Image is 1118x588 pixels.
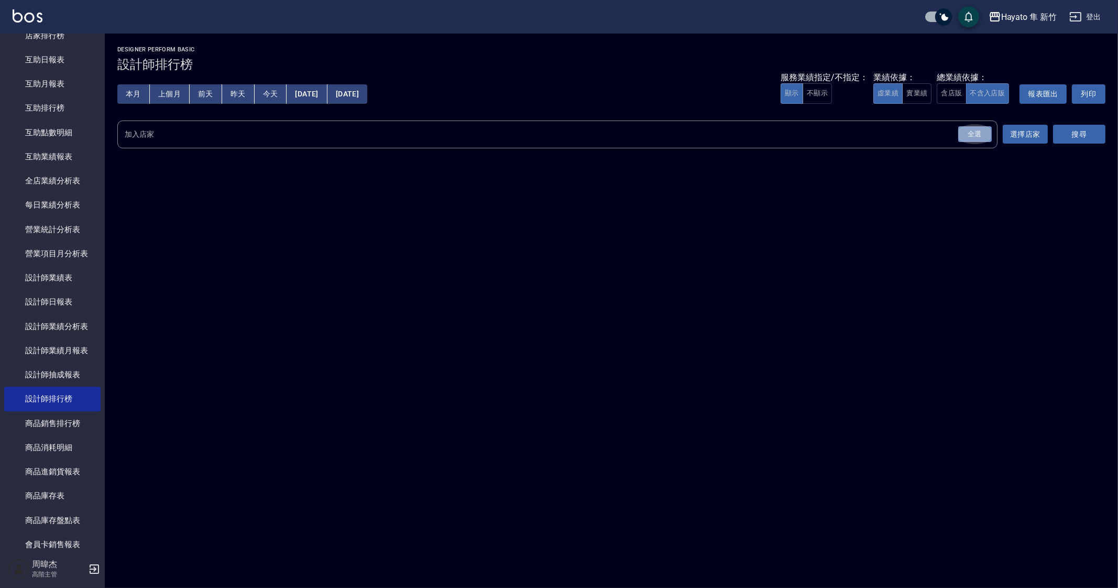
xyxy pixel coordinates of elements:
[255,84,287,104] button: 今天
[873,72,931,83] div: 業績依據：
[4,48,101,72] a: 互助日報表
[4,217,101,242] a: 營業統計分析表
[222,84,255,104] button: 昨天
[1065,7,1105,27] button: 登出
[4,24,101,48] a: 店家排行榜
[4,314,101,339] a: 設計師業績分析表
[4,484,101,508] a: 商品庫存表
[873,83,903,104] button: 虛業績
[4,169,101,193] a: 全店業績分析表
[150,84,190,104] button: 上個月
[1072,84,1105,104] button: 列印
[4,193,101,217] a: 每日業績分析表
[4,363,101,387] a: 設計師抽成報表
[4,266,101,290] a: 設計師業績表
[1003,125,1048,144] button: 選擇店家
[4,460,101,484] a: 商品進銷貨報表
[958,6,979,27] button: save
[902,83,931,104] button: 實業績
[4,339,101,363] a: 設計師業績月報表
[190,84,222,104] button: 前天
[117,46,1105,53] h2: Designer Perform Basic
[32,570,85,579] p: 高階主管
[117,84,150,104] button: 本月
[4,121,101,145] a: 互助點數明細
[4,242,101,266] a: 營業項目月分析表
[287,84,327,104] button: [DATE]
[958,126,992,143] div: 全選
[956,124,994,145] button: Open
[327,84,367,104] button: [DATE]
[4,96,101,120] a: 互助排行榜
[4,508,101,532] a: 商品庫存盤點表
[32,559,85,570] h5: 周暐杰
[966,83,1010,104] button: 不含入店販
[4,145,101,169] a: 互助業績報表
[4,435,101,460] a: 商品消耗明細
[781,72,868,83] div: 服務業績指定/不指定：
[8,559,29,580] img: Person
[4,72,101,96] a: 互助月報表
[122,125,977,144] input: 店家名稱
[1020,84,1067,104] button: 報表匯出
[803,83,832,104] button: 不顯示
[4,387,101,411] a: 設計師排行榜
[4,532,101,557] a: 會員卡銷售報表
[4,411,101,435] a: 商品銷售排行榜
[13,9,42,23] img: Logo
[937,83,966,104] button: 含店販
[1001,10,1057,24] div: Hayato 隼 新竹
[4,290,101,314] a: 設計師日報表
[984,6,1061,28] button: Hayato 隼 新竹
[117,57,1105,72] h3: 設計師排行榜
[1053,125,1105,144] button: 搜尋
[937,72,1014,83] div: 總業績依據：
[781,83,803,104] button: 顯示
